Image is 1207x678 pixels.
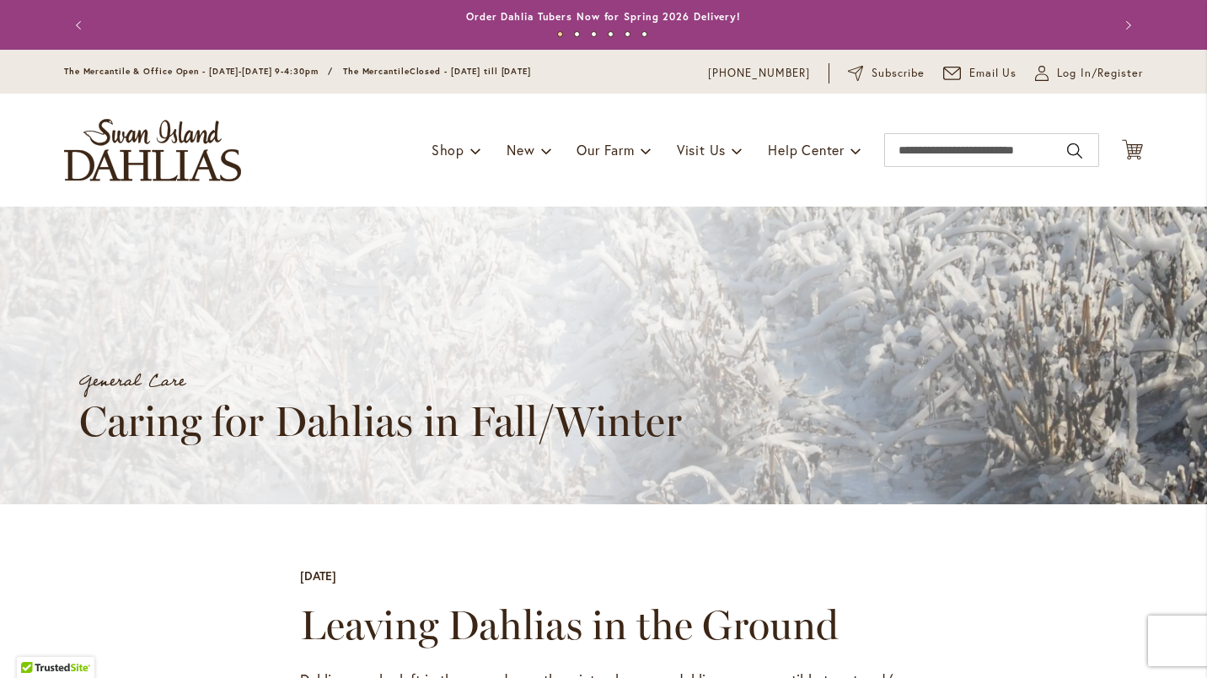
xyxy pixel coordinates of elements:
span: Help Center [768,141,845,159]
button: 2 of 6 [574,31,580,37]
a: Order Dahlia Tubers Now for Spring 2026 Delivery! [466,10,741,23]
a: Email Us [943,65,1017,82]
h1: Caring for Dahlias in Fall/Winter [79,397,888,446]
span: New [507,141,534,159]
button: 6 of 6 [641,31,647,37]
span: Shop [432,141,464,159]
button: 4 of 6 [608,31,614,37]
div: [DATE] [300,568,336,584]
span: Subscribe [872,65,925,82]
button: 3 of 6 [591,31,597,37]
span: Email Us [969,65,1017,82]
span: The Mercantile & Office Open - [DATE]-[DATE] 9-4:30pm / The Mercantile [64,66,410,77]
a: [PHONE_NUMBER] [708,65,810,82]
span: Our Farm [577,141,634,159]
span: Log In/Register [1057,65,1143,82]
button: 1 of 6 [557,31,563,37]
button: Previous [64,8,98,42]
h2: Leaving Dahlias in the Ground [300,601,907,648]
a: Log In/Register [1035,65,1143,82]
a: store logo [64,119,241,181]
a: General Care [79,365,185,397]
span: Closed - [DATE] till [DATE] [410,66,531,77]
a: Subscribe [848,65,925,82]
button: 5 of 6 [625,31,630,37]
button: Next [1109,8,1143,42]
span: Visit Us [677,141,726,159]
